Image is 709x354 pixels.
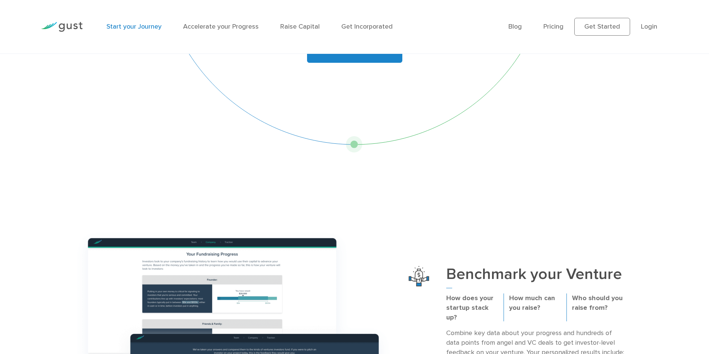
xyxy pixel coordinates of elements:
[543,23,563,31] a: Pricing
[341,23,393,31] a: Get Incorporated
[446,293,498,322] p: How does your startup stack up?
[106,23,162,31] a: Start your Journey
[446,266,624,288] h3: Benchmark your Venture
[41,22,83,32] img: Gust Logo
[508,23,522,31] a: Blog
[409,266,429,286] img: Benchmark Your Venture
[572,293,624,313] p: Who should you raise from?
[509,293,561,313] p: How much can you raise?
[641,23,657,31] a: Login
[574,18,630,36] a: Get Started
[280,23,320,31] a: Raise Capital
[183,23,259,31] a: Accelerate your Progress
